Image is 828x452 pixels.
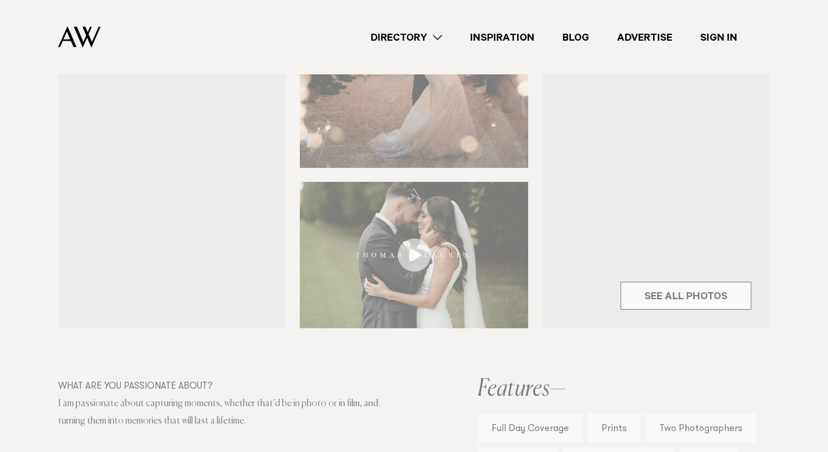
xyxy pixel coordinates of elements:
[549,30,603,45] a: Blog
[456,30,549,45] a: Inspiration
[686,30,751,45] a: Sign In
[357,30,456,45] a: Directory
[603,30,686,45] a: Advertise
[58,26,101,48] img: Auckland Weddings Logo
